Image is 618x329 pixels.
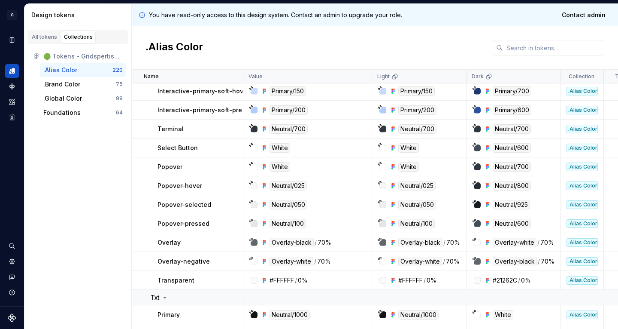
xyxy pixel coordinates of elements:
div: Neutral/700 [493,162,531,172]
div: / [537,238,539,247]
p: You have read-only access to this design system. Contact an admin to upgrade your role. [149,11,402,19]
svg: Supernova Logo [8,314,16,322]
p: Light [377,73,390,80]
div: Collections [64,34,93,40]
div: Primary/600 [493,105,531,115]
button: .Global Color99 [40,92,126,105]
div: 70% [446,257,460,266]
p: Terminal [158,125,184,133]
div: Search ⌘K [5,239,19,253]
button: .Alias Color220 [40,63,126,77]
div: .Alias Color [566,276,598,285]
p: Name [144,73,159,80]
div: Neutral/800 [493,181,531,191]
div: 99 [116,95,123,102]
div: Neutral/925 [493,200,530,209]
a: Contact admin [556,7,611,23]
p: Transparent [158,276,194,285]
a: .Brand Color75 [40,77,126,91]
div: / [443,238,445,247]
div: .Alias Color [566,311,598,319]
div: Overlay-white [493,238,536,247]
button: Contact support [5,270,19,284]
div: Overlay-black [398,238,442,247]
div: .Alias Color [566,144,598,152]
p: Dark [472,73,484,80]
div: Overlay-black [493,257,537,266]
div: #FFFFFF [270,276,294,285]
a: Storybook stories [5,111,19,124]
button: Foundations64 [40,106,126,120]
span: Contact admin [562,11,606,19]
div: .Brand Color [43,80,80,89]
div: Foundations [43,108,81,117]
div: Neutral/025 [270,181,307,191]
div: Overlay-white [270,257,313,266]
p: Primary [158,311,180,319]
div: #21262C [493,276,517,285]
div: White [270,162,290,172]
div: / [424,276,426,285]
div: Neutral/600 [493,219,531,228]
div: White [398,162,419,172]
div: 64 [116,109,123,116]
div: 70% [446,238,460,247]
div: White [270,143,290,153]
div: White [398,143,419,153]
p: Interactive-primary-soft-hover [158,87,249,95]
div: Primary/200 [398,105,436,115]
div: .Alias Color [43,66,77,74]
div: 70% [541,257,554,266]
p: Collection [569,73,594,80]
div: 70% [318,238,331,247]
div: Overlay-white [398,257,442,266]
div: 0% [427,276,436,285]
div: Primary/700 [493,86,531,96]
div: Neutral/700 [398,124,436,134]
p: Txt [151,293,160,302]
div: .Alias Color [566,181,598,190]
a: Assets [5,95,19,109]
div: Primary/200 [270,105,308,115]
div: .Alias Color [566,200,598,209]
div: Design tokens [5,64,19,78]
p: Popover-selected [158,200,211,209]
div: Neutral/700 [270,124,308,134]
div: White [493,310,513,320]
div: 0% [298,276,308,285]
div: 0% [521,276,531,285]
div: .Alias Color [566,125,598,133]
p: Overlay [158,238,181,247]
div: .Alias Color [566,106,598,114]
a: Settings [5,255,19,268]
div: 🟢 Tokens - Gridspertise DS [43,52,123,61]
div: .Alias Color [566,219,598,228]
div: / [295,276,297,285]
div: .Alias Color [566,163,598,171]
div: #FFFFFF [398,276,423,285]
p: Popover-hover [158,181,202,190]
div: .Global Color [43,94,82,103]
div: G [7,10,17,20]
a: Documentation [5,33,19,47]
div: All tokens [32,34,57,40]
div: 70% [317,257,331,266]
div: Design tokens [31,11,128,19]
div: / [315,238,317,247]
button: G [2,6,22,24]
p: Popover [158,163,182,171]
div: 220 [112,67,123,74]
p: Select Button [158,144,198,152]
div: Neutral/025 [398,181,436,191]
p: Value [248,73,263,80]
div: .Alias Color [566,257,598,266]
h2: .Alias Color [145,40,203,55]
